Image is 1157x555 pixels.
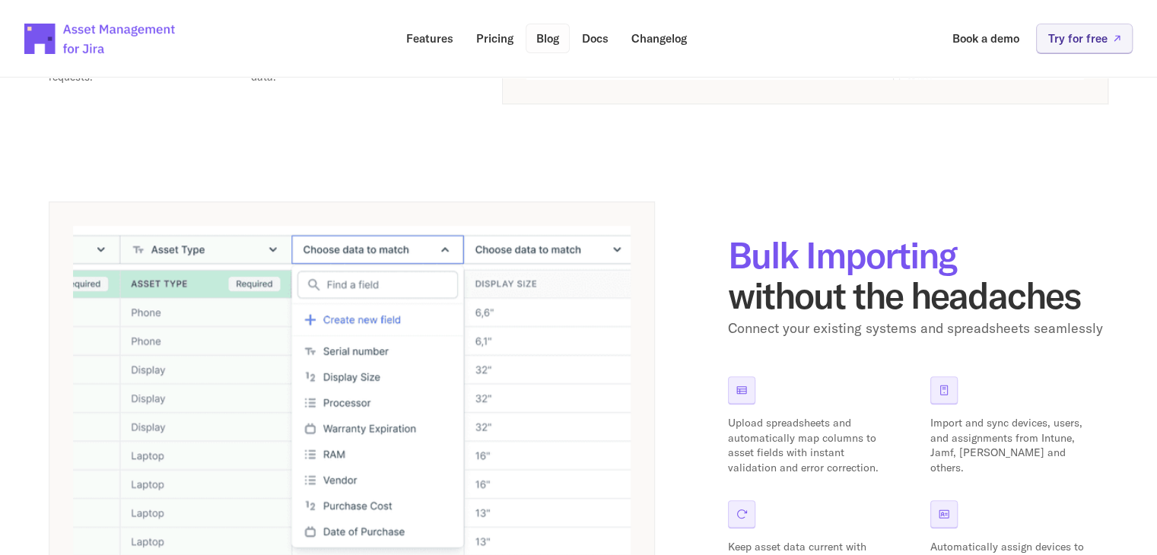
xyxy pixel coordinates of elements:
a: Docs [571,24,619,53]
a: Pricing [466,24,524,53]
span: Bulk Importing [728,232,957,277]
p: Docs [582,33,609,44]
p: Connect your existing systems and spreadsheets seamlessly [728,318,1108,340]
p: Features [406,33,453,44]
a: Try for free [1036,24,1133,53]
p: Changelog [631,33,687,44]
h2: without the headaches [728,235,1108,316]
p: Pricing [476,33,513,44]
a: Changelog [621,24,698,53]
p: Book a demo [952,33,1019,44]
a: Features [396,24,464,53]
p: Import and sync devices, users, and assignments from Intune, Jamf, [PERSON_NAME] and others. [930,416,1090,475]
a: Book a demo [942,24,1030,53]
a: Blog [526,24,570,53]
p: Try for free [1048,33,1108,44]
p: Blog [536,33,559,44]
p: Upload spreadsheets and automatically map columns to asset fields with instant validation and err... [728,416,888,475]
